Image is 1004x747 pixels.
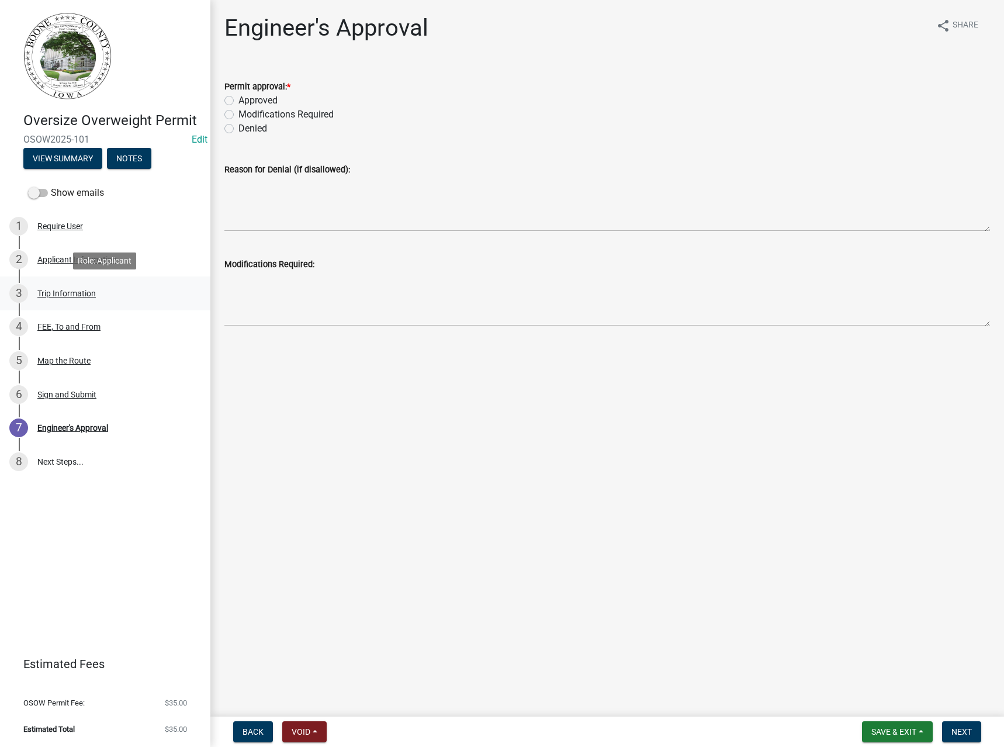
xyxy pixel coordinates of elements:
[9,284,28,303] div: 3
[9,351,28,370] div: 5
[165,725,187,733] span: $35.00
[37,289,96,298] div: Trip Information
[9,419,28,437] div: 7
[953,19,978,33] span: Share
[37,323,101,331] div: FEE, To and From
[951,727,972,736] span: Next
[23,12,112,100] img: Boone County, Iowa
[224,261,314,269] label: Modifications Required:
[9,317,28,336] div: 4
[862,721,933,742] button: Save & Exit
[282,721,327,742] button: Void
[37,222,83,230] div: Require User
[192,134,207,145] a: Edit
[942,721,981,742] button: Next
[9,452,28,471] div: 8
[224,14,428,42] h1: Engineer's Approval
[37,255,117,264] div: Applicant Information
[23,699,85,707] span: OSOW Permit Fee:
[107,154,151,164] wm-modal-confirm: Notes
[23,725,75,733] span: Estimated Total
[23,154,102,164] wm-modal-confirm: Summary
[107,148,151,169] button: Notes
[224,166,350,174] label: Reason for Denial (if disallowed):
[73,253,136,269] div: Role: Applicant
[23,148,102,169] button: View Summary
[9,652,192,676] a: Estimated Fees
[238,122,267,136] label: Denied
[927,14,988,37] button: shareShare
[224,83,290,91] label: Permit approval:
[9,250,28,269] div: 2
[9,217,28,236] div: 1
[28,186,104,200] label: Show emails
[292,727,310,736] span: Void
[37,424,108,432] div: Engineer's Approval
[233,721,273,742] button: Back
[165,699,187,707] span: $35.00
[37,390,96,399] div: Sign and Submit
[936,19,950,33] i: share
[238,108,334,122] label: Modifications Required
[192,134,207,145] wm-modal-confirm: Edit Application Number
[23,134,187,145] span: OSOW2025-101
[243,727,264,736] span: Back
[37,357,91,365] div: Map the Route
[9,385,28,404] div: 6
[238,94,278,108] label: Approved
[23,112,201,129] h4: Oversize Overweight Permit
[871,727,916,736] span: Save & Exit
